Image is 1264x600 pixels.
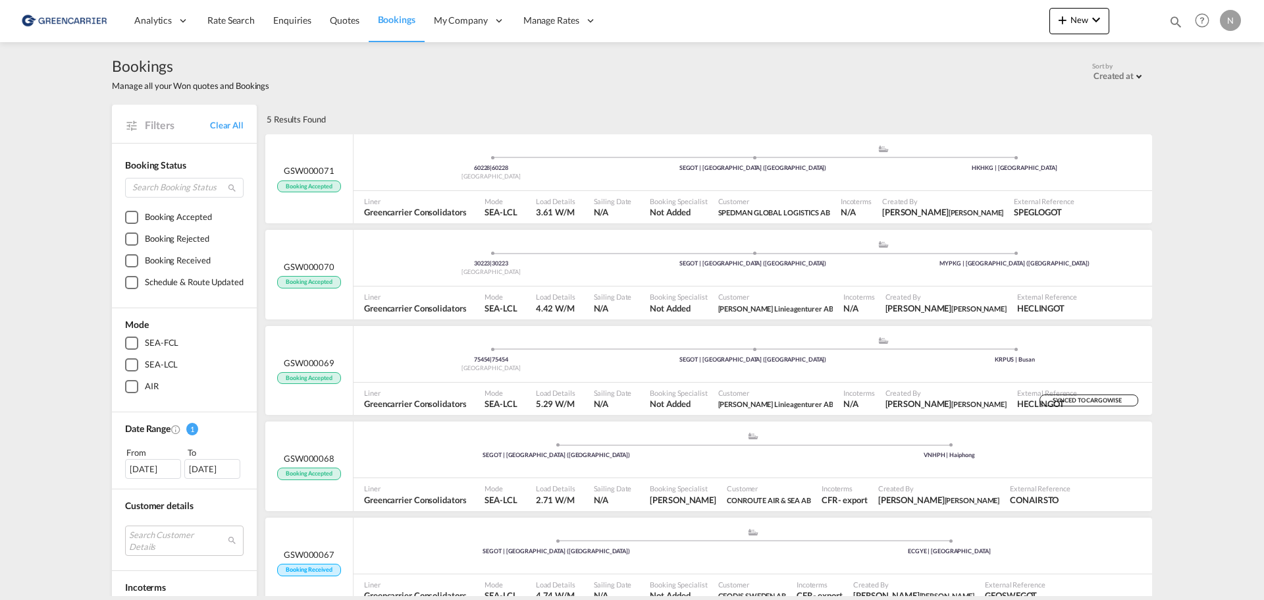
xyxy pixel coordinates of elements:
md-icon: assets/icons/custom/ship-fill.svg [876,146,891,152]
div: VNHPH | Haiphong [753,451,1146,460]
span: CONROUTE AIR & SEA AB [727,496,811,505]
span: Hecksher Linieagenturer AB [718,398,833,410]
span: Booking Specialist [650,292,707,302]
span: Sort by [1092,61,1113,70]
md-icon: icon-chevron-down [1088,12,1104,28]
button: icon-plus 400-fgNewicon-chevron-down [1049,8,1109,34]
span: Load Details [536,483,575,493]
span: 5.29 W/M [536,398,575,409]
span: Mode [485,483,517,493]
span: 60228 [492,164,508,171]
span: Hecksher Linieagenturer AB [718,302,833,314]
span: 3.61 W/M [536,207,575,217]
span: Rate Search [207,14,255,26]
span: N/A [594,302,632,314]
div: Schedule & Route Updated [145,276,244,289]
div: SYNCED TO CARGOWISE [1040,395,1138,407]
div: AIR [145,380,159,393]
span: Customer [718,292,833,302]
a: Clear All [210,119,244,131]
div: Booking Accepted [145,211,211,224]
span: SEA-LCL [485,302,517,314]
span: Booking Specialist [650,580,707,589]
div: [GEOGRAPHIC_DATA] [360,173,622,181]
div: [DATE] [184,459,240,479]
span: Not Added [650,302,707,314]
span: Booking Accepted [277,276,340,288]
span: 75454 [474,356,492,363]
span: GSW000068 [284,452,334,464]
span: GEODIS SWEDEN AB [718,591,786,600]
div: Booking Rejected [145,232,209,246]
span: | [490,356,492,363]
span: SPEDMAN GLOBAL LOGISTICS AB [718,208,830,217]
span: Booking Accepted [277,180,340,193]
span: Booking Accepted [277,468,340,480]
div: icon-magnify [1169,14,1183,34]
span: 30223 [492,259,508,267]
span: [PERSON_NAME] [951,304,1007,313]
div: MYPKG | [GEOGRAPHIC_DATA] ([GEOGRAPHIC_DATA]) [883,259,1145,268]
span: Manage Rates [523,14,579,27]
md-icon: assets/icons/custom/ship-fill.svg [876,337,891,344]
span: N/A [594,206,632,218]
span: Mode [485,580,517,589]
span: Customer details [125,500,193,511]
md-icon: icon-magnify [1169,14,1183,29]
span: Alf Wassberg [882,206,1003,218]
span: Liner [364,196,466,206]
span: | [490,259,492,267]
span: Booking Specialist [650,388,707,398]
span: Enquiries [273,14,311,26]
md-icon: assets/icons/custom/ship-fill.svg [745,529,761,535]
div: Created at [1093,70,1134,81]
span: Incoterms [841,196,872,206]
md-icon: icon-magnify [227,183,237,193]
span: | [490,164,492,171]
span: Booking Received [277,564,340,576]
span: Date Range [125,423,171,434]
div: GSW000068 Booking Accepted assets/icons/custom/ship-fill.svgassets/icons/custom/roll-o-plane.svgP... [265,422,1152,511]
span: Created By [853,580,974,589]
span: Customer [718,580,786,589]
span: SEA-LCL [485,494,517,506]
md-checkbox: SEA-LCL [125,358,244,371]
span: Mode [485,196,517,206]
span: Customer [718,196,830,206]
span: Quotes [330,14,359,26]
span: 60228 [474,164,492,171]
span: Liner [364,292,466,302]
md-checkbox: AIR [125,380,244,393]
span: Load Details [536,196,575,206]
div: [DATE] [125,459,181,479]
span: Fredrik Fagerman [650,494,716,506]
img: 609dfd708afe11efa14177256b0082fb.png [20,6,109,36]
div: GSW000070 Booking Accepted Pickup Sweden assets/icons/custom/ship-fill.svgassets/icons/custom/rol... [265,230,1152,319]
span: Filters [145,118,210,132]
span: Mode [125,319,149,330]
div: SEGOT | [GEOGRAPHIC_DATA] ([GEOGRAPHIC_DATA]) [360,547,753,556]
span: New [1055,14,1104,25]
div: Booking Status [125,159,244,172]
span: External Reference [1017,388,1077,398]
span: HECLINGOT [1017,398,1077,410]
span: Incoterms [843,388,874,398]
span: SPEDMAN GLOBAL LOGISTICS AB [718,206,830,218]
span: Fredrik Fagerman [885,398,1007,410]
div: SEGOT | [GEOGRAPHIC_DATA] ([GEOGRAPHIC_DATA]) [622,164,884,173]
span: Incoterms [843,292,874,302]
span: CFR export [822,494,868,506]
div: GSW000069 Booking Accepted Pickup Sweden assets/icons/custom/ship-fill.svgassets/icons/custom/rol... [265,326,1152,416]
span: My Company [434,14,488,27]
span: Incoterms [125,582,166,593]
span: HECLINGOT [1017,302,1077,314]
span: Fredrik Fagerman [878,494,999,506]
div: Help [1191,9,1220,33]
div: SEA-LCL [145,358,178,371]
div: To [186,446,244,459]
span: Mode [485,388,517,398]
div: SEGOT | [GEOGRAPHIC_DATA] ([GEOGRAPHIC_DATA]) [622,356,884,364]
span: Bookings [112,55,269,76]
md-icon: icon-plus 400-fg [1055,12,1070,28]
span: CONAIRSTO [1010,494,1070,506]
